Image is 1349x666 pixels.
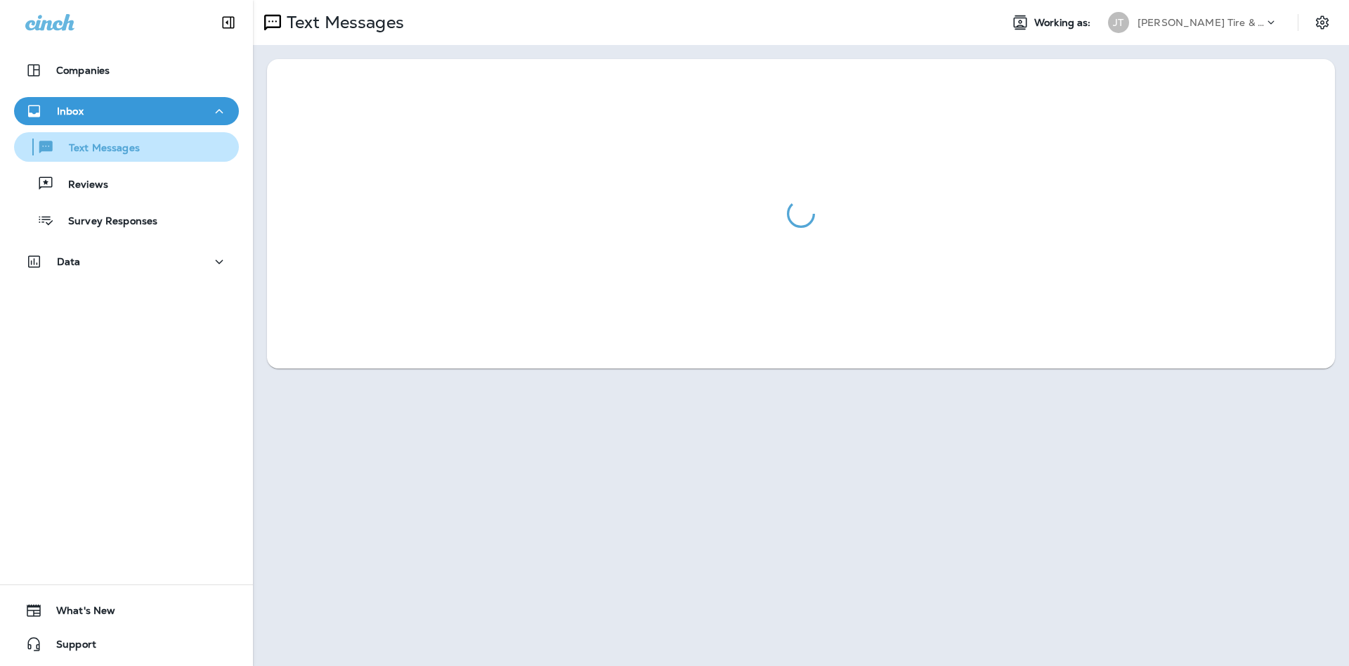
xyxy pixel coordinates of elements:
[56,65,110,76] p: Companies
[57,256,81,267] p: Data
[14,596,239,625] button: What's New
[1138,17,1264,28] p: [PERSON_NAME] Tire & Auto
[209,8,248,37] button: Collapse Sidebar
[57,105,84,117] p: Inbox
[14,205,239,235] button: Survey Responses
[281,12,404,33] p: Text Messages
[54,179,108,192] p: Reviews
[14,56,239,84] button: Companies
[1034,17,1094,29] span: Working as:
[1310,10,1335,35] button: Settings
[1108,12,1129,33] div: JT
[42,639,96,655] span: Support
[54,215,157,229] p: Survey Responses
[14,630,239,658] button: Support
[14,169,239,198] button: Reviews
[14,97,239,125] button: Inbox
[55,142,140,155] p: Text Messages
[42,605,115,622] span: What's New
[14,248,239,276] button: Data
[14,132,239,162] button: Text Messages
